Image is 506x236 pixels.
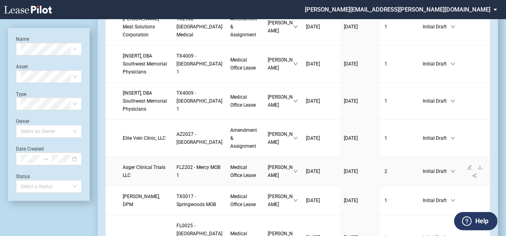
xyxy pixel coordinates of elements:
span: to [43,156,49,162]
span: 1 [384,135,387,141]
span: down [451,24,455,29]
span: 1 [384,61,387,67]
a: Elite Vein Clinic, LLC [123,134,169,142]
a: Asger Clinical Trials LLC [123,163,169,179]
span: down [293,24,298,29]
span: Cargill Meat Solutions Corporation [123,16,159,38]
span: [DATE] [306,169,320,174]
a: Amendment & Assignment [230,126,259,150]
a: [DATE] [344,97,377,105]
span: TX0017 - Springwoods MOB [177,194,216,207]
a: 1 [384,134,415,142]
span: [PERSON_NAME] [268,56,294,72]
a: TX4009 - [GEOGRAPHIC_DATA] 1 [177,89,222,113]
span: AZ2027 - Medical Plaza III [177,131,222,145]
span: [PERSON_NAME] [268,19,294,35]
span: down [451,198,455,203]
a: [DATE] [306,97,336,105]
span: Amendment & Assignment [230,127,257,149]
span: download [478,165,482,170]
label: Name [16,36,29,42]
span: Medical Office Lease [230,165,256,178]
a: [DATE] [344,60,377,68]
a: [DATE] [306,167,336,175]
a: Medical Office Lease [230,56,259,72]
span: FL2202 - Mercy MOB 1 [177,165,220,178]
a: [DATE] [306,23,336,31]
a: [DATE] [344,167,377,175]
span: [DATE] [306,98,320,104]
a: [INSERT], DBA Southwest Memorial Physicians [123,52,169,76]
span: down [293,169,298,174]
span: Initial Draft [423,23,451,31]
span: Initial Draft [423,134,451,142]
a: FL2202 - Mercy MOB 1 [177,163,222,179]
a: Amendment & Assignment [230,15,259,39]
span: [DATE] [344,61,358,67]
span: [DATE] [344,198,358,203]
a: Medical Office Lease [230,163,259,179]
span: 1 [384,24,387,30]
label: Date Created [16,146,44,152]
span: [INSERT], DBA Southwest Memorial Physicians [123,90,167,112]
span: 1 [384,98,387,104]
a: [PERSON_NAME], DPM [123,192,169,208]
span: 1 [384,198,387,203]
span: Medical Office Lease [230,94,256,108]
label: Owner [16,119,29,124]
span: [DATE] [344,169,358,174]
span: down [293,198,298,203]
a: Medical Office Lease [230,192,259,208]
a: [DATE] [306,60,336,68]
span: [PERSON_NAME] [268,192,294,208]
span: [PERSON_NAME] [268,93,294,109]
span: [DATE] [306,198,320,203]
a: [DATE] [306,196,336,204]
span: TX4009 - Southwest Plaza 1 [177,53,222,75]
label: Type [16,91,26,97]
label: Status [16,174,30,179]
span: down [451,61,455,66]
span: swap-right [43,156,49,162]
a: TX4009 - [GEOGRAPHIC_DATA] 1 [177,52,222,76]
span: [DATE] [306,24,320,30]
a: Medical Office Lease [230,93,259,109]
span: Initial Draft [423,60,451,68]
span: [DATE] [344,24,358,30]
a: [DATE] [344,134,377,142]
span: Michael Frazier, DPM [123,194,160,207]
a: 1 [384,97,415,105]
span: Initial Draft [423,196,451,204]
a: [INSERT], DBA Southwest Memorial Physicians [123,89,169,113]
a: [DATE] [344,23,377,31]
button: Help [454,212,498,230]
span: [DATE] [306,135,320,141]
a: 1 [384,60,415,68]
span: share-alt [472,173,478,178]
label: Asset [16,64,28,69]
span: down [451,99,455,103]
span: TX4009 - Southwest Plaza 1 [177,90,222,112]
span: [DATE] [344,135,358,141]
span: Elite Vein Clinic, LLC [123,135,166,141]
label: Help [475,216,488,226]
span: Initial Draft [423,97,451,105]
a: 1 [384,23,415,31]
span: Medical Office Lease [230,57,256,71]
span: down [451,136,455,141]
a: [DATE] [306,134,336,142]
a: AZ2027 - [GEOGRAPHIC_DATA] [177,130,222,146]
span: down [293,99,298,103]
span: [INSERT], DBA Southwest Memorial Physicians [123,53,167,75]
span: Amendment & Assignment [230,16,257,38]
span: Asger Clinical Trials LLC [123,165,165,178]
span: down [451,169,455,174]
a: TX2982 - [GEOGRAPHIC_DATA] Medical [177,15,222,39]
span: [PERSON_NAME] [268,163,294,179]
span: [DATE] [344,98,358,104]
a: 2 [384,167,415,175]
a: TX0017 - Springwoods MOB [177,192,222,208]
a: 1 [384,196,415,204]
span: Initial Draft [423,167,451,175]
span: edit [467,165,472,170]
